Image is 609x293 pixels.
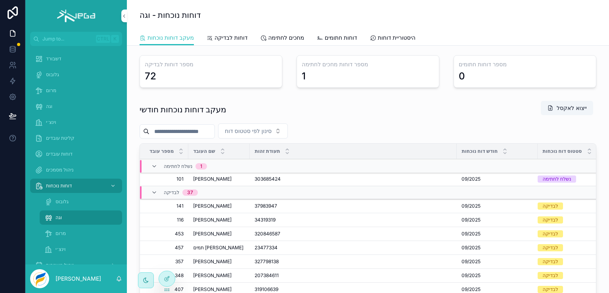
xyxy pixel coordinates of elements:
[149,203,184,209] span: 141
[542,148,582,154] span: סטטוס דוח נוכחות
[25,46,127,264] div: scrollable content
[225,127,272,135] span: סינון לפי סטטוס דוח
[187,189,193,196] div: 37
[46,167,74,173] span: ניהול מסמכים
[370,31,416,46] a: היסטוריית דוחות
[42,36,93,42] span: Jump to...
[149,176,184,182] span: 101
[30,258,122,272] a: ניהול משמרות
[56,214,62,221] span: וגה
[46,262,74,268] span: ניהול משמרות
[140,31,194,46] a: מעקב דוחות נוכחות
[462,258,481,265] span: 09/2025
[30,83,122,98] a: מרום
[462,272,481,279] span: 09/2025
[46,87,56,94] span: מרום
[30,67,122,82] a: גלובוס
[193,217,232,223] span: [PERSON_NAME]
[40,242,122,256] a: וינצ׳י
[30,131,122,145] a: קליטת עובדים
[30,52,122,66] a: דשבורד
[200,163,202,170] div: 1
[255,286,278,293] span: 319106639
[255,258,279,265] span: 327798138
[302,60,434,68] h3: מספר דוחות מחכים לחתימה
[30,147,122,161] a: דוחות עובדים
[268,34,304,42] span: מחכים לחתימה
[46,119,56,125] span: וינצ׳י
[542,175,571,183] div: נשלח לחתימה
[46,71,59,78] span: גלובוס
[149,217,184,223] span: 116
[30,115,122,129] a: וינצ׳י
[46,135,75,141] span: קליטת עובדים
[542,230,558,237] div: לבדיקה
[145,60,277,68] h3: מספר דוחות לבדיקה
[30,163,122,177] a: ניהול מסמכים
[40,195,122,209] a: גלובוס
[149,286,184,293] span: 407
[46,151,73,157] span: דוחות עובדים
[30,179,122,193] a: דוחות נוכחות
[542,244,558,251] div: לבדיקה
[462,231,481,237] span: 09/2025
[255,245,278,251] span: 23477334
[325,34,357,42] span: דוחות חתומים
[164,163,192,170] span: נשלח לחתימה
[541,101,593,115] button: ייצוא לאקסל
[255,148,280,154] span: תעודת זהות
[149,231,184,237] span: 453
[193,272,232,279] span: [PERSON_NAME]
[302,70,306,83] div: 1
[193,176,232,182] span: [PERSON_NAME]
[255,272,279,279] span: 207384611
[378,34,416,42] span: היסטוריית דוחות
[112,36,118,42] span: K
[542,258,558,265] div: לבדיקה
[140,104,226,115] h1: מעקב דוחות נוכחות חודשי
[207,31,248,46] a: דוחות לבדיקה
[57,10,95,22] img: App logo
[462,203,481,209] span: 09/2025
[317,31,357,46] a: דוחות חתומים
[260,31,304,46] a: מחכים לחתימה
[459,70,465,83] div: 0
[140,10,201,21] h1: דוחות נוכחות - וגה
[193,286,232,293] span: [PERSON_NAME]
[255,176,281,182] span: 303685424
[149,245,184,251] span: 457
[218,123,288,139] button: Select Button
[56,275,101,283] p: [PERSON_NAME]
[40,210,122,225] a: וגה
[193,245,243,251] span: תמים [PERSON_NAME]
[255,231,280,237] span: 320846587
[56,246,66,253] span: וינצ׳י
[462,148,498,154] span: חודש דוח נוכחות
[56,230,66,237] span: מרום
[542,216,558,224] div: לבדיקה
[459,60,591,68] h3: מספר דוחות חתומים
[46,183,72,189] span: דוחות נוכחות
[214,34,248,42] span: דוחות לבדיקה
[46,103,52,110] span: וגה
[193,258,232,265] span: [PERSON_NAME]
[40,226,122,241] a: מרום
[542,286,558,293] div: לבדיקה
[30,99,122,114] a: וגה
[164,189,179,196] span: לבדיקה
[56,199,69,205] span: גלובוס
[147,34,194,42] span: מעקב דוחות נוכחות
[30,32,122,46] button: Jump to...CtrlK
[462,245,481,251] span: 09/2025
[542,272,558,279] div: לבדיקה
[193,231,232,237] span: [PERSON_NAME]
[462,286,481,293] span: 09/2025
[255,217,276,223] span: 34319319
[149,148,174,154] span: מספר עובד
[145,70,156,83] div: 72
[149,258,184,265] span: 357
[255,203,277,209] span: 37983947
[542,202,558,210] div: לבדיקה
[96,35,110,43] span: Ctrl
[462,217,481,223] span: 09/2025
